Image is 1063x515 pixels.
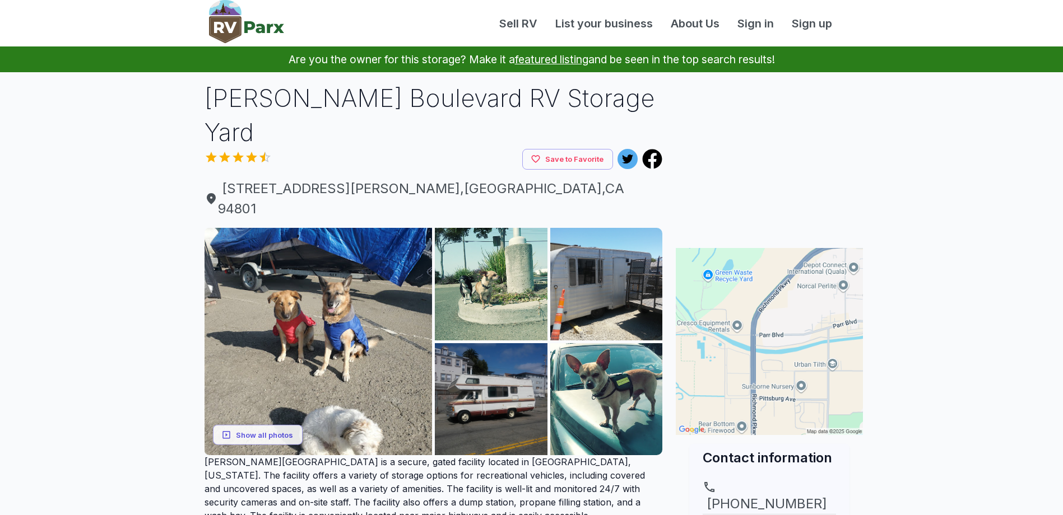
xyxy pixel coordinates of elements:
[435,343,547,456] img: AJQcZqKlAZQcsRwMri1ydcQbMAKummERMdp2QfolSmNn3WOcrZuer-GWHB1vdO9nxDgB2nNHseKD5ndutAK_PXBw_z6FF1iFJ...
[550,228,663,340] img: AJQcZqJaDRCTCMkdd2QQaR-W3t90ApoIr-JNP5HtZb54p13_gP8yg01ZQhAhwG9DO4p1rU2q38oGok_JUsWCctda35_Qq7QOs...
[703,480,836,514] a: [PHONE_NUMBER]
[205,81,663,149] h1: [PERSON_NAME] Boulevard RV Storage Yard
[676,248,863,435] img: Map for Parr Boulevard RV Storage Yard
[522,149,613,170] button: Save to Favorite
[490,15,546,32] a: Sell RV
[205,179,663,219] a: [STREET_ADDRESS][PERSON_NAME],[GEOGRAPHIC_DATA],CA 94801
[783,15,841,32] a: Sign up
[662,15,728,32] a: About Us
[213,424,303,445] button: Show all photos
[13,46,1050,72] p: Are you the owner for this storage? Make it a and be seen in the top search results!
[676,81,863,221] iframe: Advertisement
[435,228,547,340] img: AJQcZqLnxe8LIQM7ANo54zunCBXeL93-b2tkeJtulDh4oFqtoTvhA12-WwYaS-cym0cqoRmW0ZmqUig4esEhzJcKyHOUhg88h...
[703,448,836,467] h2: Contact information
[550,343,663,456] img: AJQcZqIGEIUqElfAPvBUXlBy0zvPjmeFgGSsbeqE0ZqlESqe0K09a2YJXV_1vl8Hg-mOZgOz8wjaE_Ki59jpWEbWRSj2mBEtq...
[205,179,663,219] span: [STREET_ADDRESS][PERSON_NAME] , [GEOGRAPHIC_DATA] , CA 94801
[515,53,588,66] a: featured listing
[205,228,433,456] img: AJQcZqKLe0aF6RmkyY77OqDY-8Tjo9P3jeW9IeF8_KkwBKMYS4A_D0xRea4JKYB5_qEuLtGdBdoJzgbZ4DyEwkhqrWiPotorg...
[728,15,783,32] a: Sign in
[546,15,662,32] a: List your business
